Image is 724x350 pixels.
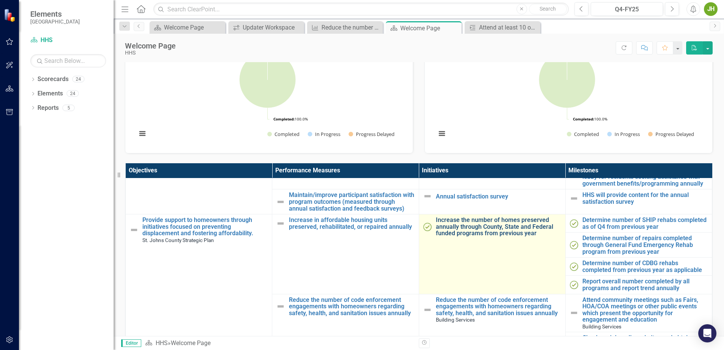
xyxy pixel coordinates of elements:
[540,6,556,12] span: Search
[273,116,308,122] text: 100.0%
[570,241,579,250] img: Completed
[153,3,569,16] input: Search ClearPoint...
[289,297,415,317] a: Reduce the number of code enforcement engagements with homeowners regarding safety, health, and s...
[289,192,415,212] a: Maintain/improve participant satisfaction with program outcomes (measured through annual satisfac...
[423,192,432,201] img: Not Defined
[419,214,565,294] td: Double-Click to Edit Right Click for Context Menu
[164,23,223,32] div: Welcome Page
[133,32,402,145] svg: Interactive chart
[273,116,295,122] tspan: Completed:
[156,339,168,347] a: HHS
[565,258,712,276] td: Double-Click to Edit Right Click for Context Menu
[125,42,176,50] div: Welcome Page
[30,19,80,25] small: [GEOGRAPHIC_DATA]
[423,305,432,314] img: Not Defined
[400,23,460,33] div: Welcome Page
[436,193,562,200] a: Annual satisfaction survey
[565,233,712,258] td: Double-Click to Edit Right Click for Context Menu
[151,23,223,32] a: Welcome Page
[276,302,285,311] img: Not Defined
[121,339,141,347] span: Editor
[239,52,296,108] path: Completed, 4.
[276,219,285,228] img: Not Defined
[593,5,660,14] div: Q4-FY25
[289,217,415,230] a: Increase in affordable housing units preserved, rehabilitated, or repaired annually
[565,294,712,332] td: Double-Click to Edit Right Click for Context Menu
[4,9,17,22] img: ClearPoint Strategy
[479,23,538,32] div: Attend at least 10 outreach events monthly
[423,222,432,231] img: Completed
[582,278,708,291] a: Report overall number completed by all programs and report trend annually
[467,23,538,32] a: Attend at least 10 outreach events monthly
[607,131,640,137] button: Show In Progress
[37,104,59,112] a: Reports
[704,2,718,16] button: JH
[698,324,716,342] div: Open Intercom Messenger
[37,75,69,84] a: Scorecards
[582,260,708,273] a: Determine number of CDBG rehabs completed from previous year as applicable
[565,189,712,214] td: Double-Click to Edit Right Click for Context Menu
[349,131,395,137] button: Show Progress Delayed
[582,323,621,330] span: Building Services
[573,116,594,122] tspan: Completed:
[276,197,285,206] img: Not Defined
[30,54,106,67] input: Search Below...
[308,131,340,137] button: Show In Progress
[321,23,381,32] div: Reduce the number of code enforcement engagements with homeowners regarding safety, health, and s...
[267,131,300,137] button: Show Completed
[30,9,80,19] span: Elements
[432,32,705,145] div: Chart. Highcharts interactive chart.
[145,339,413,348] div: »
[437,128,447,139] button: View chart menu, Chart
[137,128,148,139] button: View chart menu, Chart
[582,297,708,323] a: Attend community meetings such as Fairs, HOA/COA meetings or other public events which present th...
[72,76,84,83] div: 24
[130,225,139,234] img: Not Defined
[570,194,579,203] img: Not Defined
[309,23,381,32] a: Reduce the number of code enforcement engagements with homeowners regarding safety, health, and s...
[539,52,595,108] path: Completed, 21.
[436,217,562,237] a: Increase the number of homes preserved annually through County, State and Federal funded programs...
[62,105,75,111] div: 5
[230,23,302,32] a: Updater Workspace
[591,2,663,16] button: Q4-FY25
[529,4,567,14] button: Search
[570,262,579,271] img: Completed
[570,219,579,228] img: Completed
[125,50,176,56] div: HHS
[582,167,708,187] a: Determine foot traffic through Social Services lobby for residents seeking assistance with govern...
[30,36,106,45] a: HHS
[573,116,607,122] text: 100.0%
[582,217,708,230] a: Determine number of SHIP rehabs completed as of Q4 from previous year
[582,235,708,255] a: Determine number of repairs completed through General Fund Emergency Rehab program from previous ...
[567,131,599,137] button: Show Completed
[272,214,419,294] td: Double-Click to Edit Right Click for Context Menu
[436,317,475,323] span: Building Services
[570,280,579,289] img: Completed
[37,89,63,98] a: Elements
[142,217,268,237] a: Provide support to homeowners through initiatives focused on preventing displacement and fosterin...
[171,339,211,347] div: Welcome Page
[142,237,214,243] span: St. Johns County Strategic Plan
[648,131,695,137] button: Show Progress Delayed
[432,32,702,145] svg: Interactive chart
[67,91,79,97] div: 24
[565,276,712,294] td: Double-Click to Edit Right Click for Context Menu
[243,23,302,32] div: Updater Workspace
[436,297,562,317] a: Reduce the number of code enforcement engagements with homeowners regarding safety, health, and s...
[570,308,579,317] img: Not Defined
[419,189,565,214] td: Double-Click to Edit Right Click for Context Menu
[565,214,712,233] td: Double-Click to Edit Right Click for Context Menu
[133,32,405,145] div: Chart. Highcharts interactive chart.
[272,189,419,214] td: Double-Click to Edit Right Click for Context Menu
[582,192,708,205] a: HHS will provide content for the annual satisfaction survey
